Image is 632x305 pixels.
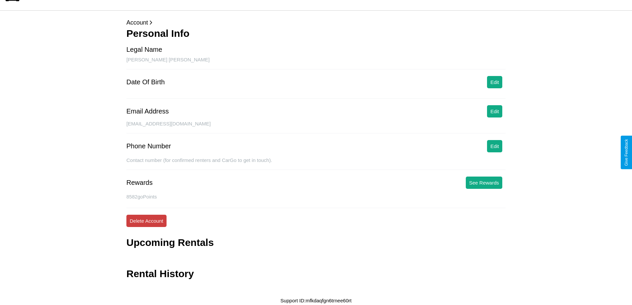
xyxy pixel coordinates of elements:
p: Support ID: mfkdaqfgn6trnee60rt [280,296,351,305]
div: Legal Name [126,46,162,53]
button: Edit [487,105,502,117]
div: Rewards [126,179,153,187]
p: 8582 goPoints [126,192,506,201]
div: Phone Number [126,142,171,150]
div: Email Address [126,108,169,115]
button: Edit [487,76,502,88]
div: [EMAIL_ADDRESS][DOMAIN_NAME] [126,121,506,133]
button: See Rewards [466,177,502,189]
p: Account [126,17,506,28]
h3: Personal Info [126,28,506,39]
button: Edit [487,140,502,152]
div: Give Feedback [624,139,629,166]
button: Delete Account [126,215,167,227]
div: Contact number (for confirmed renters and CarGo to get in touch). [126,157,506,170]
div: Date Of Birth [126,78,165,86]
h3: Upcoming Rentals [126,237,214,248]
h3: Rental History [126,268,194,279]
div: [PERSON_NAME] [PERSON_NAME] [126,57,506,69]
